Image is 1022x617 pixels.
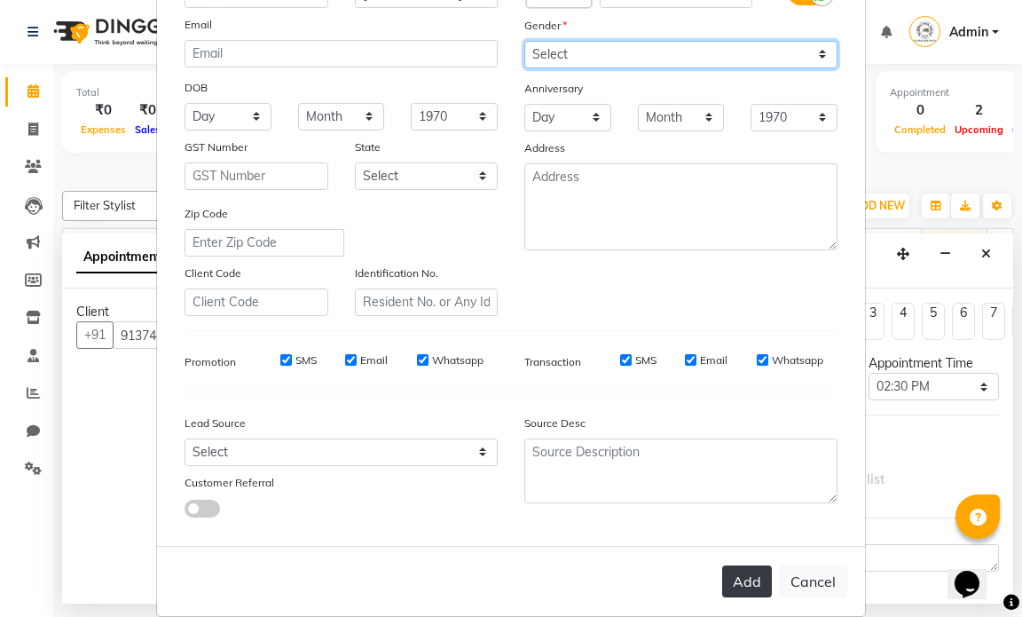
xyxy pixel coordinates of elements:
[185,80,208,96] label: DOB
[772,352,823,368] label: Whatsapp
[524,415,586,431] label: Source Desc
[779,565,847,598] button: Cancel
[722,566,772,597] button: Add
[524,354,581,370] label: Transaction
[524,140,565,156] label: Address
[185,415,246,431] label: Lead Source
[185,265,241,281] label: Client Code
[524,81,583,97] label: Anniversary
[700,352,727,368] label: Email
[524,18,567,34] label: Gender
[185,475,274,491] label: Customer Referral
[295,352,317,368] label: SMS
[185,162,328,190] input: GST Number
[185,289,328,316] input: Client Code
[360,352,388,368] label: Email
[185,229,344,257] input: Enter Zip Code
[635,352,656,368] label: SMS
[355,289,499,316] input: Resident No. or Any Id
[185,139,248,155] label: GST Number
[355,139,381,155] label: State
[185,354,236,370] label: Promotion
[185,17,212,33] label: Email
[185,40,498,67] input: Email
[185,206,228,222] label: Zip Code
[432,352,483,368] label: Whatsapp
[355,265,438,281] label: Identification No.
